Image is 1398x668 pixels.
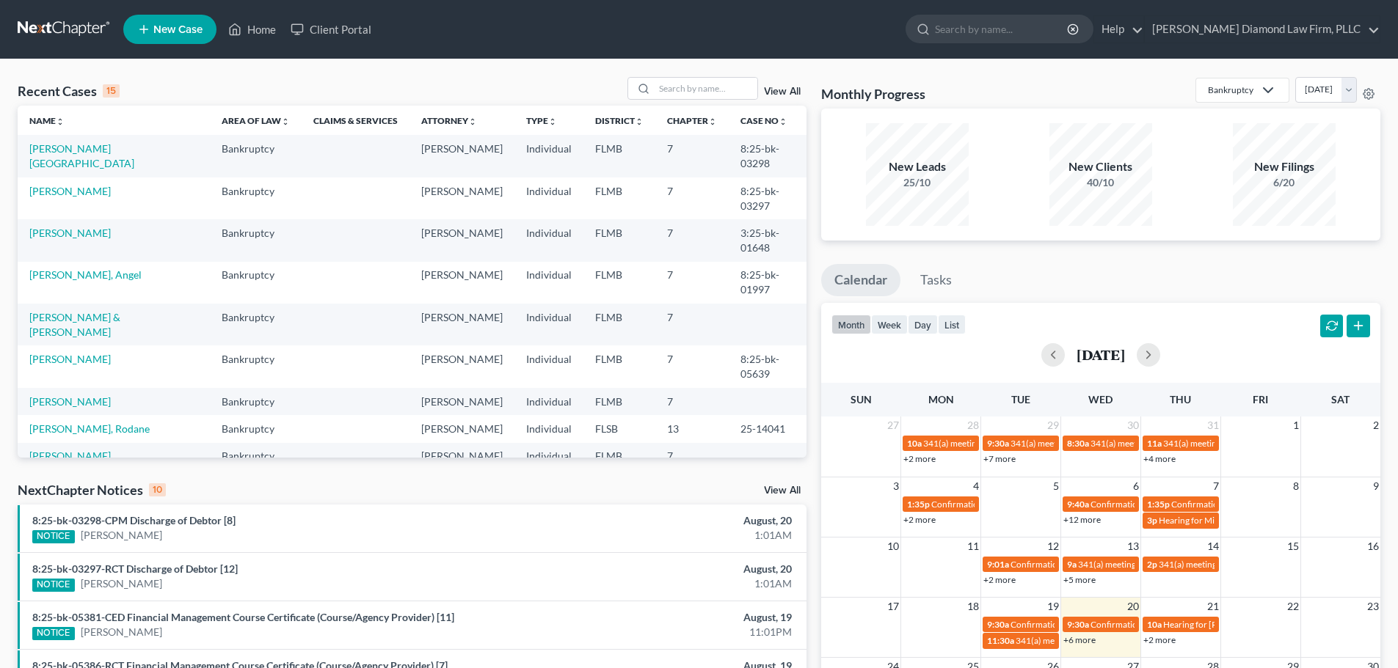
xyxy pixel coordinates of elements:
span: 17 [886,598,900,615]
span: Hearing for Mirror Trading International (PTY) Ltd. [1159,515,1353,526]
button: week [871,315,908,334]
div: 11:01PM [548,625,792,639]
span: 3 [892,477,900,495]
td: Bankruptcy [210,415,302,442]
td: Individual [514,219,583,261]
a: [PERSON_NAME] [81,528,162,543]
div: 25/10 [866,175,969,190]
span: 9:30a [987,438,1009,449]
div: NextChapter Notices [18,481,166,499]
a: +2 more [1143,634,1176,645]
td: 7 [655,388,729,415]
span: 341(a) meeting for Forest [PERSON_NAME] II & [PERSON_NAME] [923,438,1176,449]
span: Mon [928,393,954,405]
a: +2 more [903,514,936,525]
td: 7 [655,135,729,177]
span: Hearing for [PERSON_NAME] and [PERSON_NAME] [1163,619,1364,630]
span: 341(a) meeting for [PERSON_NAME] [1159,559,1300,570]
a: +2 more [983,574,1016,585]
td: Bankruptcy [210,388,302,415]
div: Bankruptcy [1208,84,1253,96]
td: 8:25-bk-05639 [729,345,807,387]
div: Recent Cases [18,82,120,100]
span: 20 [1126,598,1140,615]
span: 7 [1212,477,1220,495]
span: 18 [966,598,980,615]
div: New Leads [866,158,969,175]
a: [PERSON_NAME] [29,227,111,239]
td: Individual [514,262,583,304]
td: FLMB [583,219,655,261]
div: NOTICE [32,530,75,543]
td: 7 [655,345,729,387]
span: 21 [1206,598,1220,615]
span: 16 [1366,537,1380,555]
a: Attorneyunfold_more [421,115,477,126]
span: Wed [1088,393,1113,405]
span: 29 [1046,416,1060,434]
td: Bankruptcy [210,219,302,261]
a: [PERSON_NAME] [81,576,162,591]
span: 1:35p [1147,499,1170,510]
td: Bankruptcy [210,304,302,345]
span: Sat [1331,393,1350,405]
a: [PERSON_NAME] [29,449,111,462]
td: 7 [655,304,729,345]
div: 40/10 [1049,175,1152,190]
button: day [908,315,938,334]
a: Area of Lawunfold_more [222,115,290,126]
button: list [938,315,966,334]
span: 9:40a [1067,499,1089,510]
div: NOTICE [32,627,75,640]
div: 1:01AM [548,528,792,543]
a: Typeunfold_more [526,115,557,126]
i: unfold_more [281,117,290,126]
span: 341(a) meeting for [PERSON_NAME] [1016,635,1157,646]
span: 2p [1147,559,1157,570]
i: unfold_more [56,117,65,126]
td: Bankruptcy [210,177,302,219]
h2: [DATE] [1077,347,1125,362]
div: August, 20 [548,562,792,576]
td: Bankruptcy [210,262,302,304]
td: 8:25-bk-03298 [729,135,807,177]
a: View All [764,485,801,496]
i: unfold_more [708,117,717,126]
td: Individual [514,177,583,219]
td: 13 [655,415,729,442]
span: 12 [1046,537,1060,555]
a: Chapterunfold_more [667,115,717,126]
td: 7 [655,262,729,304]
span: 23 [1366,598,1380,615]
span: 14 [1206,537,1220,555]
span: 10 [886,537,900,555]
a: [PERSON_NAME] [29,185,111,197]
td: [PERSON_NAME] [409,388,514,415]
a: Client Portal [283,16,379,43]
span: 27 [886,416,900,434]
a: Case Nounfold_more [740,115,787,126]
h3: Monthly Progress [821,85,925,103]
span: Fri [1253,393,1268,405]
div: New Filings [1233,158,1336,175]
div: NOTICE [32,579,75,592]
div: August, 19 [548,610,792,625]
a: Home [221,16,283,43]
a: [PERSON_NAME] & [PERSON_NAME] [29,311,120,338]
span: Confirmation hearing for [PERSON_NAME] [1091,619,1257,630]
td: Individual [514,345,583,387]
td: [PERSON_NAME] [409,443,514,470]
span: 9a [1067,559,1077,570]
span: 9:01a [987,559,1009,570]
td: [PERSON_NAME] [409,304,514,345]
span: Confirmation Hearing for [PERSON_NAME] [1171,499,1339,510]
td: FLSB [583,415,655,442]
td: FLMB [583,443,655,470]
td: FLMB [583,388,655,415]
span: 2 [1372,416,1380,434]
span: 31 [1206,416,1220,434]
span: Confirmation hearing for [PERSON_NAME] [1011,559,1177,570]
span: 5 [1052,477,1060,495]
td: FLMB [583,177,655,219]
span: Sun [851,393,872,405]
